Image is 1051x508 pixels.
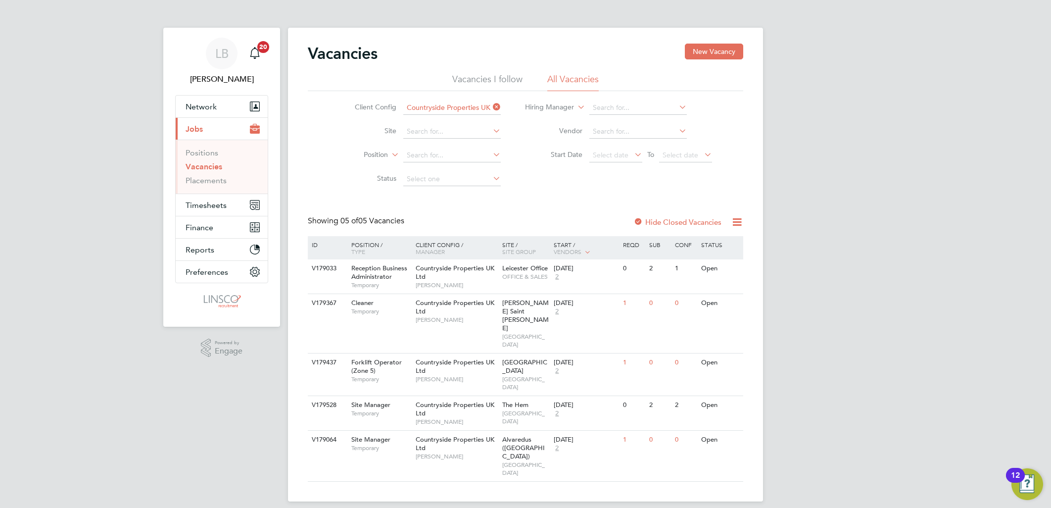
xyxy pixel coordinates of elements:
[176,261,268,283] button: Preferences
[621,431,646,449] div: 1
[308,44,378,63] h2: Vacancies
[186,245,214,254] span: Reports
[554,299,618,307] div: [DATE]
[215,347,242,356] span: Engage
[175,73,268,85] span: Lauren Butler
[309,431,344,449] div: V179064
[186,124,203,134] span: Jobs
[500,236,552,260] div: Site /
[215,339,242,347] span: Powered by
[416,281,497,289] span: [PERSON_NAME]
[672,431,698,449] div: 0
[502,461,549,476] span: [GEOGRAPHIC_DATA]
[1011,475,1020,488] div: 12
[175,293,268,309] a: Go to home page
[186,102,217,111] span: Network
[554,436,618,444] div: [DATE]
[351,299,374,307] span: Cleaner
[176,96,268,117] button: Network
[175,38,268,85] a: LB[PERSON_NAME]
[351,444,411,452] span: Temporary
[339,174,396,183] label: Status
[699,236,742,253] div: Status
[344,236,413,260] div: Position /
[186,267,228,277] span: Preferences
[331,150,388,160] label: Position
[502,409,549,425] span: [GEOGRAPHIC_DATA]
[502,435,545,460] span: Alvaredus ([GEOGRAPHIC_DATA])
[699,354,742,372] div: Open
[699,396,742,414] div: Open
[257,41,269,53] span: 20
[215,47,229,60] span: LB
[176,239,268,260] button: Reports
[416,299,494,315] span: Countryside Properties UK Ltd
[672,259,698,278] div: 1
[309,259,344,278] div: V179033
[647,431,672,449] div: 0
[621,236,646,253] div: Reqd
[554,264,618,273] div: [DATE]
[339,126,396,135] label: Site
[554,358,618,367] div: [DATE]
[647,294,672,312] div: 0
[416,418,497,426] span: [PERSON_NAME]
[1011,468,1043,500] button: Open Resource Center, 12 new notifications
[403,125,501,139] input: Search for...
[176,118,268,140] button: Jobs
[554,248,581,255] span: Vendors
[416,248,445,255] span: Manager
[309,236,344,253] div: ID
[647,354,672,372] div: 0
[351,264,407,281] span: Reception Business Administrator
[647,236,672,253] div: Sub
[502,375,549,391] span: [GEOGRAPHIC_DATA]
[351,435,390,444] span: Site Manager
[633,217,721,227] label: Hide Closed Vacancies
[403,101,501,115] input: Search for...
[502,401,528,409] span: The Hem
[413,236,500,260] div: Client Config /
[502,299,549,332] span: [PERSON_NAME] Saint [PERSON_NAME]
[525,126,582,135] label: Vendor
[339,102,396,111] label: Client Config
[351,248,365,255] span: Type
[621,294,646,312] div: 1
[186,148,218,157] a: Positions
[201,293,242,309] img: linsco-logo-retina.png
[621,354,646,372] div: 1
[502,273,549,281] span: OFFICE & SALES
[699,259,742,278] div: Open
[699,431,742,449] div: Open
[351,307,411,315] span: Temporary
[685,44,743,59] button: New Vacancy
[554,444,560,453] span: 2
[621,259,646,278] div: 0
[176,216,268,238] button: Finance
[416,401,494,417] span: Countryside Properties UK Ltd
[308,216,406,226] div: Showing
[416,358,494,375] span: Countryside Properties UK Ltd
[351,358,402,375] span: Forklift Operator (Zone 5)
[351,401,390,409] span: Site Manager
[589,125,687,139] input: Search for...
[517,102,574,112] label: Hiring Manager
[245,38,265,69] a: 20
[403,172,501,186] input: Select one
[416,435,494,452] span: Countryside Properties UK Ltd
[186,162,222,171] a: Vacancies
[176,140,268,194] div: Jobs
[502,333,549,348] span: [GEOGRAPHIC_DATA]
[309,396,344,414] div: V179528
[309,354,344,372] div: V179437
[672,236,698,253] div: Conf
[201,339,243,357] a: Powered byEngage
[593,151,628,159] span: Select date
[672,396,698,414] div: 2
[589,101,687,115] input: Search for...
[547,73,599,91] li: All Vacancies
[416,453,497,460] span: [PERSON_NAME]
[621,396,646,414] div: 0
[699,294,742,312] div: Open
[525,150,582,159] label: Start Date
